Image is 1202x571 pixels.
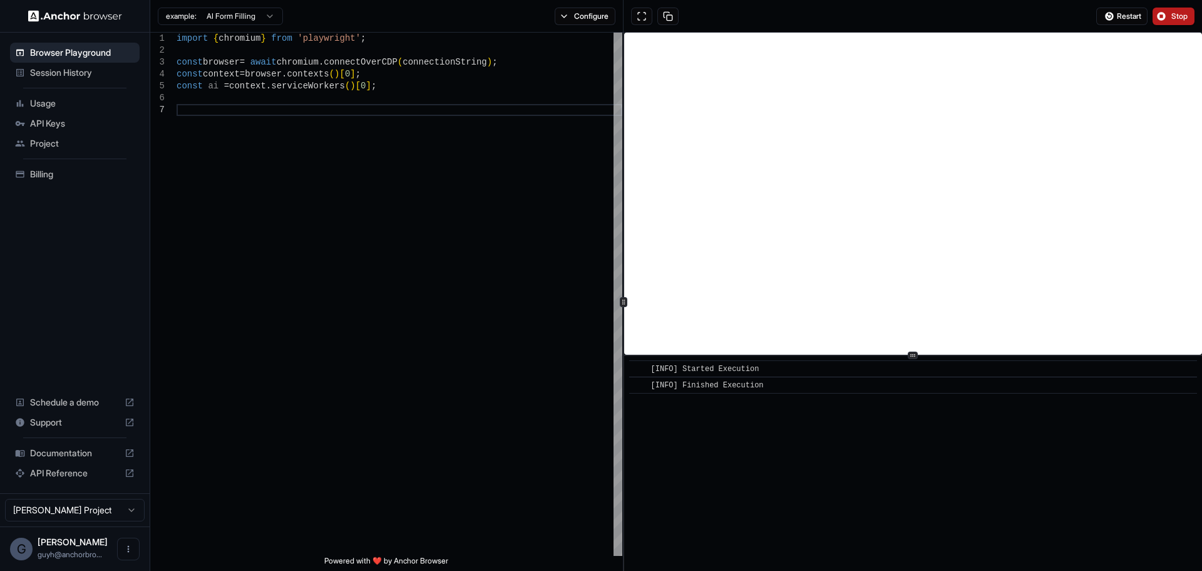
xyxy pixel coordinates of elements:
[651,381,764,390] span: [INFO] Finished Execution
[177,81,203,91] span: const
[487,57,492,67] span: )
[150,33,165,45] div: 1
[177,69,203,79] span: const
[150,92,165,104] div: 6
[1171,11,1189,21] span: Stop
[266,81,271,91] span: .
[635,379,642,392] span: ​
[334,69,339,79] span: )
[30,447,120,459] span: Documentation
[260,33,265,43] span: }
[10,43,140,63] div: Browser Playground
[403,57,486,67] span: connectionString
[277,57,319,67] span: chromium
[177,33,208,43] span: import
[10,463,140,483] div: API Reference
[10,392,140,412] div: Schedule a demo
[366,81,371,91] span: ]
[10,443,140,463] div: Documentation
[224,81,229,91] span: =
[319,57,324,67] span: .
[555,8,615,25] button: Configure
[345,69,350,79] span: 0
[150,104,165,116] div: 7
[240,57,245,67] span: =
[38,537,108,547] span: Guy Hayou
[30,416,120,429] span: Support
[1096,8,1148,25] button: Restart
[30,396,120,409] span: Schedule a demo
[229,81,266,91] span: context
[30,97,135,110] span: Usage
[287,69,329,79] span: contexts
[245,69,282,79] span: browser
[10,164,140,184] div: Billing
[150,45,165,56] div: 2
[271,81,345,91] span: serviceWorkers
[150,56,165,68] div: 3
[10,113,140,134] div: API Keys
[350,81,355,91] span: )
[339,69,344,79] span: [
[38,550,102,559] span: guyh@anchorbrowser.io
[208,81,218,91] span: ai
[30,168,135,181] span: Billing
[240,69,245,79] span: =
[361,33,366,43] span: ;
[213,33,218,43] span: {
[30,117,135,130] span: API Keys
[1117,11,1141,21] span: Restart
[657,8,679,25] button: Copy session ID
[166,11,197,21] span: example:
[203,69,240,79] span: context
[218,33,260,43] span: chromium
[631,8,652,25] button: Open in full screen
[651,365,759,374] span: [INFO] Started Execution
[635,363,642,375] span: ​
[177,57,203,67] span: const
[150,68,165,80] div: 4
[10,538,33,560] div: G
[10,63,140,83] div: Session History
[356,81,361,91] span: [
[356,69,361,79] span: ;
[1153,8,1194,25] button: Stop
[250,57,277,67] span: await
[203,57,240,67] span: browser
[117,538,140,560] button: Open menu
[10,412,140,432] div: Support
[30,66,135,79] span: Session History
[329,69,334,79] span: (
[492,57,497,67] span: ;
[10,134,140,154] div: Project
[324,57,398,67] span: connectOverCDP
[297,33,361,43] span: 'playwright'
[345,81,350,91] span: (
[324,556,448,571] span: Powered with ❤️ by Anchor Browser
[28,10,122,22] img: Anchor Logo
[361,81,366,91] span: 0
[282,69,287,79] span: .
[398,57,403,67] span: (
[30,46,135,59] span: Browser Playground
[271,33,292,43] span: from
[371,81,376,91] span: ;
[30,137,135,150] span: Project
[30,467,120,479] span: API Reference
[350,69,355,79] span: ]
[10,93,140,113] div: Usage
[150,80,165,92] div: 5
